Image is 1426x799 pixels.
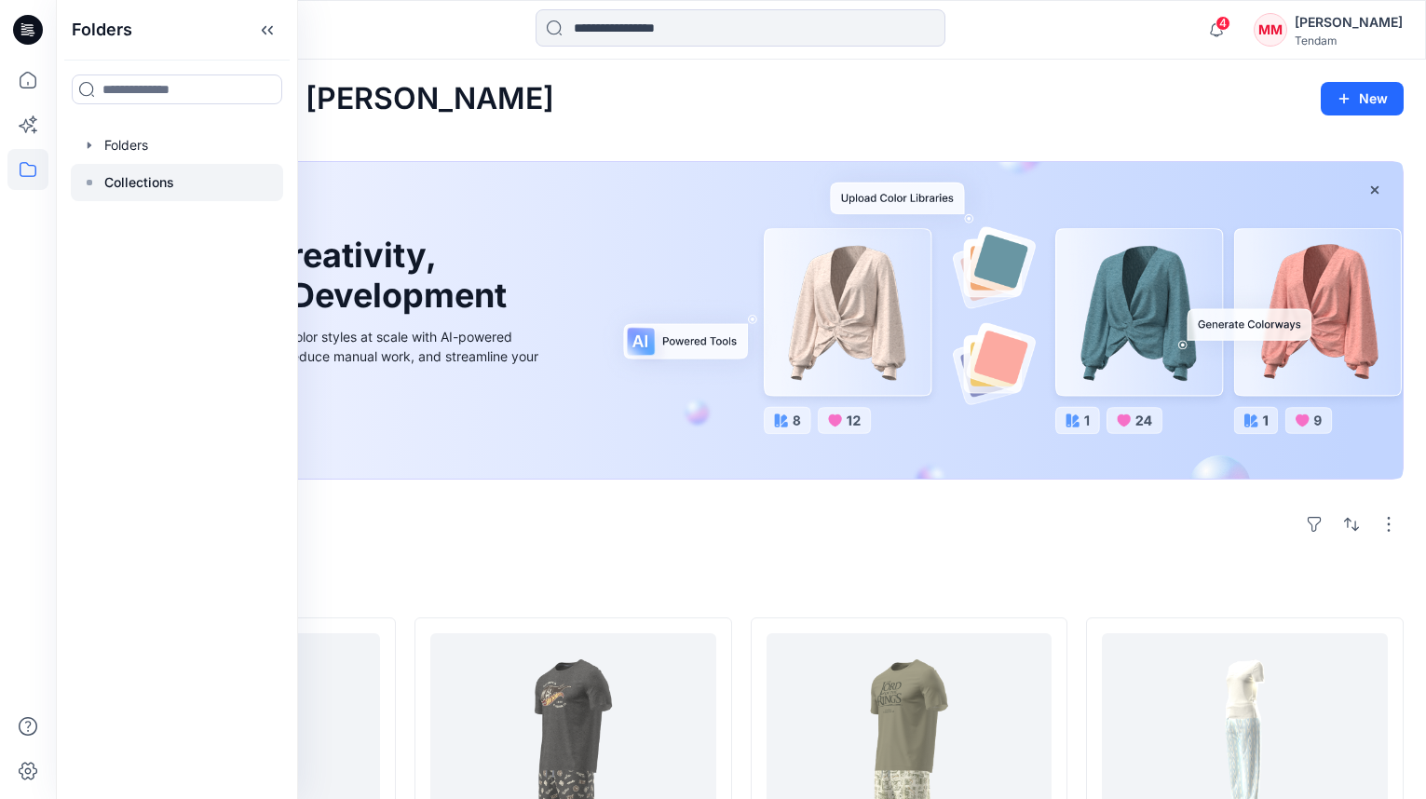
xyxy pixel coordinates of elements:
[104,171,174,194] p: Collections
[1321,82,1404,115] button: New
[1295,11,1403,34] div: [PERSON_NAME]
[124,408,543,445] a: Discover more
[124,236,515,316] h1: Unleash Creativity, Speed Up Development
[124,327,543,386] div: Explore ideas faster and recolor styles at scale with AI-powered tools that boost creativity, red...
[1254,13,1287,47] div: MM
[1295,34,1403,47] div: Tendam
[78,576,1404,599] h4: Styles
[78,82,554,116] h2: Welcome back, [PERSON_NAME]
[1215,16,1230,31] span: 4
